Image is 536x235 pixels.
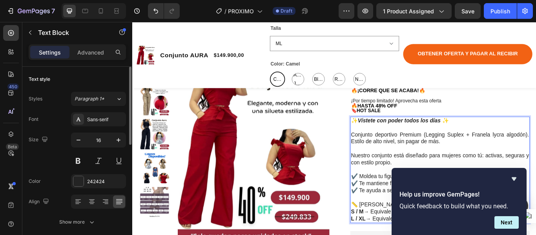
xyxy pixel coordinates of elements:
strong: 🔥HASTA 48% OFF [255,94,308,101]
span: Paragraph 1* [75,95,104,102]
div: Help us improve GemPages! [399,174,519,229]
p: Advanced [77,48,104,56]
span: ¡Por tiempo limitado! Aprovecha esta oferta [255,89,360,95]
p: 📏 [PERSON_NAME] [255,209,462,217]
p: Text Block [38,28,105,37]
div: Beta [6,144,19,150]
span: / [224,7,226,15]
span: Negro [258,62,272,71]
p: ✔️ Moldea tu figura ✔️ Te mantiene fresca y cómoda ✔️ Te ayuda a sentirte empoderada cada día. [255,168,462,201]
div: 242424 [87,178,124,185]
div: Undo/Redo [148,3,180,19]
span: 🔖 [255,100,289,106]
p: → Equivale a [255,225,462,233]
p: → Equivale a [255,217,462,225]
span: PROXIMO [228,7,254,15]
strong: talla 6 a 8 [307,217,335,224]
strong: 🔥¡CORRE QUE SE ACABA!🔥 [255,76,341,83]
legend: Color: Camel [160,43,196,55]
span: OBTENER OFERTA Y PAGAR AL RECIBIR [332,33,449,40]
p: Conjunto deportivo Premium (Legging Suplex + Franela lycra algodón). Estilo de alto nivel, sin pa... [255,128,462,144]
div: Publish [490,7,510,15]
div: Show more [59,218,96,226]
button: Hide survey [509,174,519,184]
button: Publish [484,3,517,19]
strong: talla 10 a 12 [309,226,344,232]
iframe: Design area [132,22,536,235]
h2: Help us improve GemPages! [399,190,519,199]
button: Next question [494,216,519,229]
p: Quick feedback to build what you need. [399,202,519,210]
button: Save [455,3,481,19]
p: ✨ ✨ [255,111,462,119]
button: 7 [3,3,58,19]
div: Text style [29,76,50,83]
span: 1 product assigned [383,7,434,15]
strong: S / M [255,217,269,224]
button: <p><span style="font-size:15px;">OBTENER OFERTA Y PAGAR AL RECIBIR</span></p> [315,26,466,49]
strong: Vístete con poder todos los días [263,111,359,118]
button: 1 product assigned [376,3,452,19]
div: Font [29,116,38,123]
span: Draft [281,7,292,15]
div: Styles [29,95,42,102]
p: Settings [39,48,61,56]
span: Save [461,8,474,15]
div: Size [29,135,49,145]
span: Blanco [210,62,224,71]
span: Camel [162,62,175,71]
p: Nuestro conjunto está diseñado para mujeres como tú: activas, seguras y con estilo propio. [255,144,462,168]
div: Sans-serif [87,116,124,123]
div: Align [29,197,51,207]
p: 7 [51,6,55,16]
strong: L / XL [255,226,272,232]
strong: HOT SALE [261,100,289,106]
span: Azul Jean [186,57,200,77]
div: Color [29,178,41,185]
span: Rojo [234,62,248,71]
div: 450 [7,84,19,90]
button: Paragraph 1* [71,92,126,106]
div: Rich Text Editor. Editing area: main [254,110,463,234]
button: Show more [29,215,126,229]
